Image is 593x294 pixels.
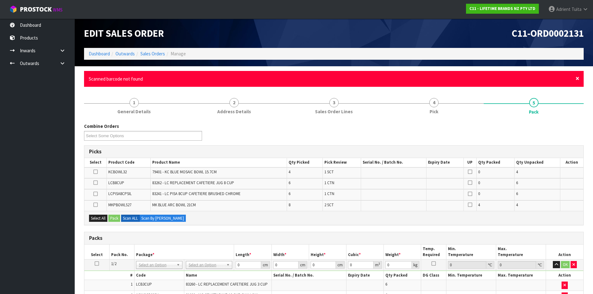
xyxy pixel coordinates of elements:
[84,271,134,280] th: #
[323,158,361,167] th: Pick Review
[324,169,334,175] span: 1 SCT
[324,191,334,196] span: 1 CTN
[496,245,546,259] th: Max. Temperature
[546,271,583,280] th: Action
[89,149,579,155] h3: Picks
[20,5,52,13] span: ProStock
[514,158,560,167] th: Qty Unpacked
[53,7,63,13] small: WMS
[329,98,339,107] span: 3
[9,5,17,13] img: cube-alt.png
[89,76,143,82] span: Scanned barcode not found
[84,158,107,167] th: Select
[421,271,446,280] th: DG Class
[189,261,224,269] span: Select an Option
[516,180,518,185] span: 6
[324,180,334,185] span: 1 CTN
[152,191,241,196] span: 83241 - LC PISA 8CUP CAFETIERE BRUSHED CHROME
[108,215,120,222] button: Pack
[139,215,186,222] label: Scan By [PERSON_NAME]
[496,271,546,280] th: Max. Temperature
[464,158,477,167] th: UP
[151,158,287,167] th: Product Name
[315,108,353,115] span: Sales Order Lines
[84,123,119,129] label: Combine Orders
[478,169,480,175] span: 0
[576,74,579,83] span: ×
[84,245,109,259] th: Select
[217,108,251,115] span: Address Details
[134,271,184,280] th: Code
[446,271,496,280] th: Min. Temperature
[374,261,382,269] div: m
[346,245,384,259] th: Cubic
[324,202,334,208] span: 2 SCT
[229,98,239,107] span: 2
[466,4,539,14] a: C11 - LIFETIME BRANDS NZ PTY LTD
[529,109,539,115] span: Pack
[546,245,583,259] th: Action
[379,262,380,266] sup: 3
[89,215,107,222] button: Select All
[287,158,323,167] th: Qty Picked
[107,158,151,167] th: Product Code
[385,282,387,287] span: 6
[446,245,496,259] th: Min. Temperature
[139,261,174,269] span: Select an Option
[89,235,579,241] h3: Packs
[152,202,196,208] span: MK BLUE ARC BOWL 21CM
[429,98,439,107] span: 4
[478,180,480,185] span: 0
[89,51,110,57] a: Dashboard
[108,180,124,185] span: LCB8CUP
[512,27,584,40] span: C11-ORD0002131
[109,245,134,259] th: Pack No.
[412,261,419,269] div: kg
[289,202,290,208] span: 8
[121,215,140,222] label: Scan ALL
[234,245,271,259] th: Length
[309,245,346,259] th: Height
[384,271,421,280] th: Qty Packed
[556,6,571,12] span: Adrient
[384,245,421,259] th: Weight
[171,51,186,57] span: Manage
[140,51,165,57] a: Sales Orders
[129,98,139,107] span: 1
[117,108,151,115] span: General Details
[152,180,234,185] span: 83262 - LC REPLACEMENT CAFETIERE JUG 8 CUP
[108,191,132,196] span: LCPISA8CPSIL
[111,261,116,266] span: 1/2
[184,271,272,280] th: Name
[289,191,290,196] span: 6
[477,158,515,167] th: Qty Packed
[108,202,131,208] span: MKPBOWLS27
[299,261,307,269] div: cm
[289,169,290,175] span: 4
[486,261,494,269] div: ℃
[561,261,570,268] button: OK
[84,27,164,40] span: Edit Sales Order
[516,202,518,208] span: 4
[516,191,518,196] span: 6
[426,158,464,167] th: Expiry Date
[469,6,535,11] strong: C11 - LIFETIME BRANDS NZ PTY LTD
[115,51,135,57] a: Outwards
[478,191,480,196] span: 0
[134,245,234,259] th: Package
[271,245,309,259] th: Width
[478,202,480,208] span: 4
[560,158,583,167] th: Action
[430,108,438,115] span: Pick
[346,271,384,280] th: Expiry Date
[529,98,539,107] span: 5
[516,169,518,175] span: 4
[271,271,346,280] th: Serial No. / Batch No.
[152,169,217,175] span: 79401 - KC BLUE MOSAIC BOWL 15.7CM
[108,169,127,175] span: KCBOWL32
[572,6,581,12] span: Tuita
[131,282,133,287] span: 1
[289,180,290,185] span: 6
[536,261,544,269] div: ℃
[261,261,270,269] div: cm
